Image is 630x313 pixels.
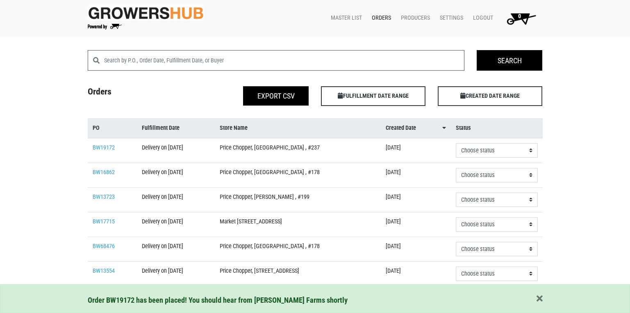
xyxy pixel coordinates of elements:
a: Logout [466,10,496,26]
td: Delivery on [DATE] [137,237,214,261]
td: [DATE] [381,138,451,163]
a: Orders [365,10,394,26]
td: Price Chopper, [GEOGRAPHIC_DATA] , #237 [215,138,381,163]
a: Created Date [386,124,446,133]
td: [DATE] [381,212,451,237]
a: BW16862 [93,169,115,176]
td: Price Chopper, [STREET_ADDRESS] [215,261,381,286]
img: Cart [503,10,539,27]
a: Fulfillment Date [142,124,209,133]
img: original-fc7597fdc6adbb9d0e2ae620e786d1a2.jpg [88,5,204,21]
input: Search by P.O., Order Date, Fulfillment Date, or Buyer [104,50,465,71]
td: [DATE] [381,187,451,212]
td: Market [STREET_ADDRESS] [215,212,381,237]
td: [DATE] [381,163,451,187]
a: Status [456,124,538,133]
td: Delivery on [DATE] [137,261,214,286]
a: Store Name [220,124,376,133]
td: Delivery on [DATE] [137,163,214,187]
span: Status [456,124,471,133]
a: Producers [394,10,433,26]
input: Search [477,50,542,71]
span: Store Name [220,124,248,133]
a: PO [93,124,132,133]
a: BW13554 [93,267,115,274]
a: BW68476 [93,243,115,250]
td: Delivery on [DATE] [137,187,214,212]
img: Powered by Big Wheelbarrow [88,24,122,30]
a: 0 [496,10,543,27]
td: Price Chopper, [PERSON_NAME] , #199 [215,187,381,212]
td: Delivery on [DATE] [137,212,214,237]
td: Price Chopper, [GEOGRAPHIC_DATA] , #178 [215,237,381,261]
a: BW13723 [93,193,115,200]
a: Settings [433,10,466,26]
td: [DATE] [381,237,451,261]
a: Master List [324,10,365,26]
span: PO [93,124,100,133]
span: FULFILLMENT DATE RANGE [321,86,425,106]
td: [DATE] [381,261,451,286]
div: Order BW19172 has been placed! You should hear from [PERSON_NAME] Farms shortly [88,295,543,306]
span: Fulfillment Date [142,124,180,133]
h4: Orders [82,86,198,103]
a: BW19172 [93,144,115,151]
a: BW17715 [93,218,115,225]
td: Delivery on [DATE] [137,138,214,163]
span: 0 [518,13,521,20]
span: CREATED DATE RANGE [438,86,542,106]
span: Created Date [386,124,416,133]
td: Price Chopper, [GEOGRAPHIC_DATA] , #178 [215,163,381,187]
button: Export CSV [243,86,309,106]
